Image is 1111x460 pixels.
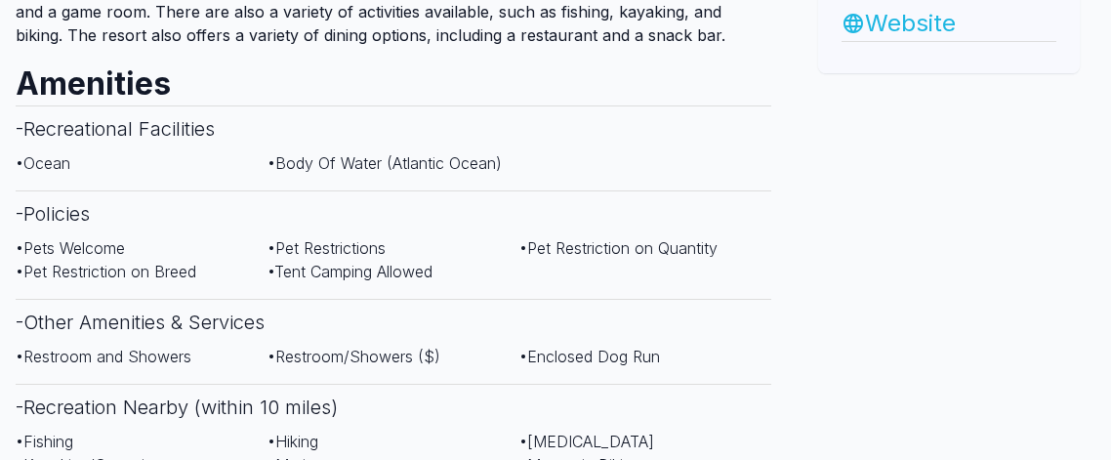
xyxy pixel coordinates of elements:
[16,384,771,430] h3: - Recreation Nearby (within 10 miles)
[16,47,771,105] h2: Amenities
[267,432,318,451] span: • Hiking
[267,238,386,258] span: • Pet Restrictions
[16,190,771,236] h3: - Policies
[16,262,196,281] span: • Pet Restriction on Breed
[842,6,1056,41] a: Website
[795,73,1103,330] iframe: Advertisement
[267,347,440,366] span: • Restroom/Showers ($)
[16,347,191,366] span: • Restroom and Showers
[519,432,654,451] span: • [MEDICAL_DATA]
[267,262,432,281] span: • Tent Camping Allowed
[16,238,125,258] span: • Pets Welcome
[16,299,771,345] h3: - Other Amenities & Services
[16,105,771,151] h3: - Recreational Facilities
[519,238,718,258] span: • Pet Restriction on Quantity
[16,432,73,451] span: • Fishing
[267,153,502,173] span: • Body Of Water (Atlantic Ocean)
[519,347,660,366] span: • Enclosed Dog Run
[16,153,70,173] span: • Ocean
